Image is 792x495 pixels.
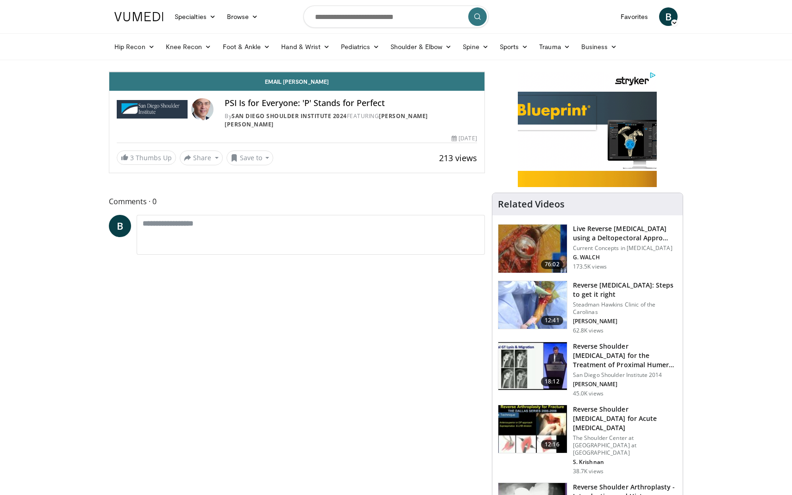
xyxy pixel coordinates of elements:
h4: Related Videos [498,199,565,210]
a: Specialties [169,7,221,26]
a: Foot & Ankle [217,38,276,56]
a: Pediatrics [335,38,385,56]
a: 12:16 Reverse Shoulder [MEDICAL_DATA] for Acute [MEDICAL_DATA] The Shoulder Center at [GEOGRAPHIC... [498,405,677,475]
a: Knee Recon [160,38,217,56]
p: 62.8K views [573,327,603,334]
img: VuMedi Logo [114,12,163,21]
a: B [659,7,678,26]
span: 12:41 [541,316,563,325]
a: Hip Recon [109,38,160,56]
button: Save to [226,150,274,165]
h3: Reverse [MEDICAL_DATA]: Steps to get it right [573,281,677,299]
h3: Reverse Shoulder [MEDICAL_DATA] for Acute [MEDICAL_DATA] [573,405,677,432]
a: [PERSON_NAME] [PERSON_NAME] [225,112,428,128]
img: Avatar [191,98,214,120]
p: 173.5K views [573,263,607,270]
p: [PERSON_NAME] [573,381,677,388]
a: 12:41 Reverse [MEDICAL_DATA]: Steps to get it right Steadman Hawkins Clinic of the Carolinas [PER... [498,281,677,334]
a: Business [576,38,623,56]
a: Sports [494,38,534,56]
h3: Live Reverse [MEDICAL_DATA] using a Deltopectoral Appro… [573,224,677,243]
div: By FEATURING [225,112,477,129]
span: 213 views [439,152,477,163]
a: Spine [457,38,494,56]
div: [DATE] [452,134,477,143]
span: 3 [130,153,134,162]
h3: Reverse Shoulder [MEDICAL_DATA] for the Treatment of Proximal Humeral … [573,342,677,370]
p: The Shoulder Center at [GEOGRAPHIC_DATA] at [GEOGRAPHIC_DATA] [573,434,677,457]
h4: PSI Is for Everyone: 'P' Stands for Perfect [225,98,477,108]
a: Trauma [534,38,576,56]
p: Steadman Hawkins Clinic of the Carolinas [573,301,677,316]
span: 12:16 [541,440,563,449]
span: Comments 0 [109,195,485,207]
p: 38.7K views [573,468,603,475]
a: 3 Thumbs Up [117,150,176,165]
a: San Diego Shoulder Institute 2024 [232,112,347,120]
p: Current Concepts in [MEDICAL_DATA] [573,244,677,252]
span: 18:12 [541,377,563,386]
input: Search topics, interventions [303,6,489,28]
a: 76:02 Live Reverse [MEDICAL_DATA] using a Deltopectoral Appro… Current Concepts in [MEDICAL_DATA]... [498,224,677,273]
img: 684033_3.png.150x105_q85_crop-smart_upscale.jpg [498,225,567,273]
a: 18:12 Reverse Shoulder [MEDICAL_DATA] for the Treatment of Proximal Humeral … San Diego Shoulder ... [498,342,677,397]
img: butch_reverse_arthroplasty_3.png.150x105_q85_crop-smart_upscale.jpg [498,405,567,453]
p: 45.0K views [573,390,603,397]
a: Email [PERSON_NAME] [109,72,484,91]
p: [PERSON_NAME] [573,318,677,325]
p: G. WALCH [573,254,677,261]
img: Q2xRg7exoPLTwO8X4xMDoxOjA4MTsiGN.150x105_q85_crop-smart_upscale.jpg [498,342,567,390]
img: 326034_0000_1.png.150x105_q85_crop-smart_upscale.jpg [498,281,567,329]
a: B [109,215,131,237]
iframe: Advertisement [518,71,657,187]
p: S. Krishnan [573,458,677,466]
img: San Diego Shoulder Institute 2024 [117,98,188,120]
button: Share [180,150,223,165]
a: Favorites [615,7,654,26]
a: Browse [221,7,264,26]
a: Hand & Wrist [276,38,335,56]
span: 76:02 [541,260,563,269]
p: San Diego Shoulder Institute 2014 [573,371,677,379]
a: Shoulder & Elbow [385,38,457,56]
